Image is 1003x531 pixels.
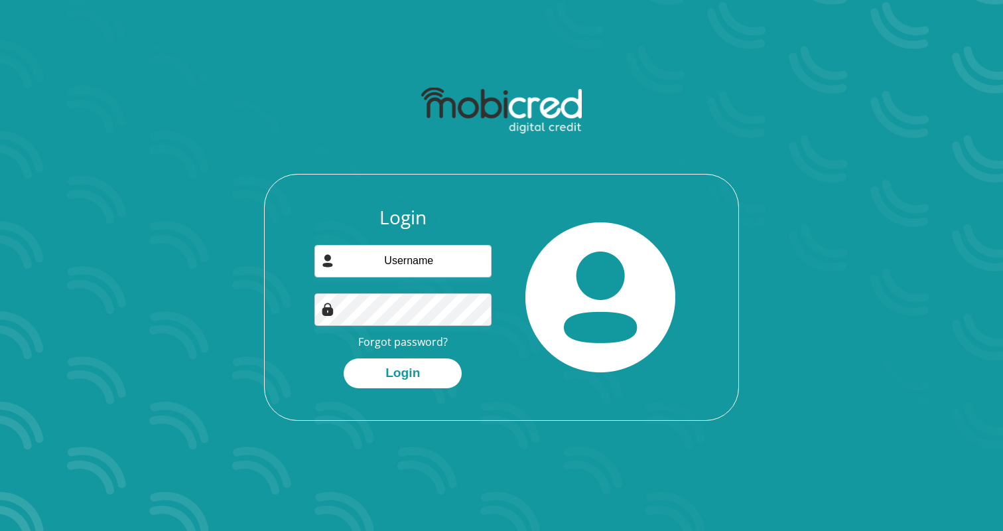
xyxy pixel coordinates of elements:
img: mobicred logo [421,88,581,134]
input: Username [314,245,492,277]
h3: Login [314,206,492,229]
img: user-icon image [321,254,334,267]
img: Image [321,303,334,316]
a: Forgot password? [358,335,448,349]
button: Login [344,358,462,388]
